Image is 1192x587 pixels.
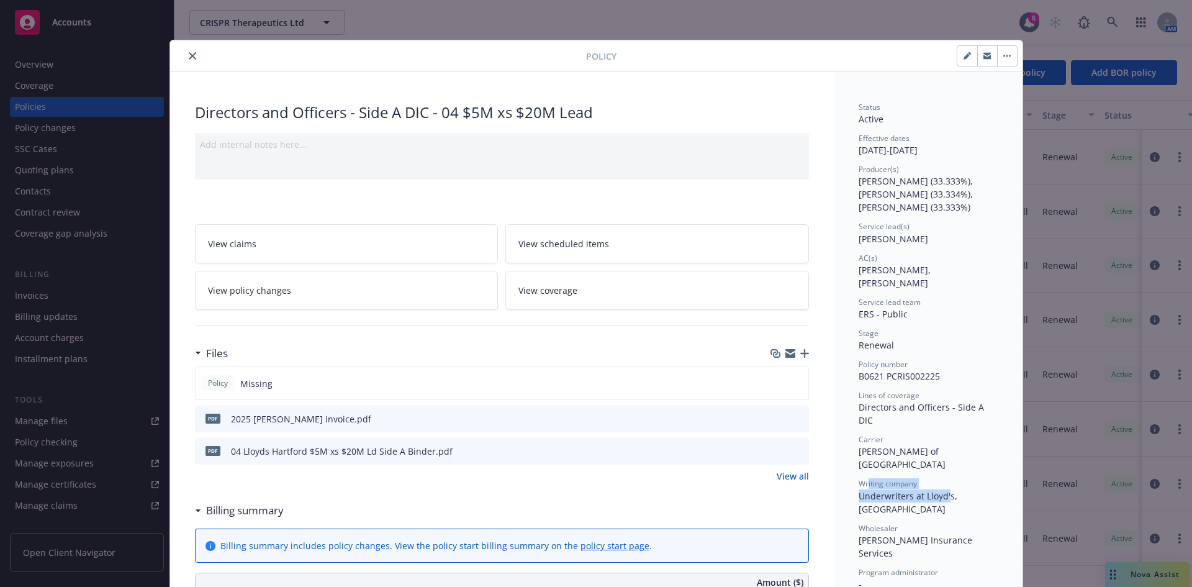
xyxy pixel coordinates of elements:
[580,540,649,552] a: policy start page
[859,264,933,289] span: [PERSON_NAME], [PERSON_NAME]
[859,221,910,232] span: Service lead(s)
[200,138,804,151] div: Add internal notes here...
[859,253,877,263] span: AC(s)
[859,390,919,401] span: Lines of coverage
[505,271,809,310] a: View coverage
[859,339,894,351] span: Renewal
[859,370,940,382] span: B0621 PCRIS002225
[231,445,453,458] div: 04 Lloyds Hartford $5M xs $20M Ld Side A Binder.pdf
[773,412,783,425] button: download file
[205,378,230,389] span: Policy
[859,434,883,445] span: Carrier
[859,175,975,213] span: [PERSON_NAME] (33.333%), [PERSON_NAME] (33.334%), [PERSON_NAME] (33.333%)
[206,345,228,362] h3: Files
[859,308,908,320] span: ERS - Public
[859,233,928,245] span: [PERSON_NAME]
[859,359,908,370] span: Policy number
[793,445,804,458] button: preview file
[240,377,273,390] span: Missing
[195,503,284,519] div: Billing summary
[777,470,809,483] a: View all
[195,102,809,123] div: Directors and Officers - Side A DIC - 04 $5M xs $20M Lead
[518,284,577,297] span: View coverage
[518,237,609,250] span: View scheduled items
[859,490,960,515] span: Underwriters at Lloyd's, [GEOGRAPHIC_DATA]
[859,133,910,143] span: Effective dates
[793,412,804,425] button: preview file
[773,445,783,458] button: download file
[859,445,946,470] span: [PERSON_NAME] of [GEOGRAPHIC_DATA]
[859,102,880,112] span: Status
[195,224,499,263] a: View claims
[859,113,883,125] span: Active
[859,133,998,157] div: [DATE] - [DATE]
[505,224,809,263] a: View scheduled items
[859,523,898,534] span: Wholesaler
[859,478,917,489] span: Writing company
[220,539,652,552] div: Billing summary includes policy changes. View the policy start billing summary on the .
[859,328,878,339] span: Stage
[859,164,899,175] span: Producer(s)
[205,414,220,423] span: pdf
[195,345,228,362] div: Files
[859,567,938,578] span: Program administrator
[205,446,220,455] span: pdf
[208,284,291,297] span: View policy changes
[586,50,616,63] span: Policy
[206,503,284,519] h3: Billing summary
[859,534,975,559] span: [PERSON_NAME] Insurance Services
[195,271,499,310] a: View policy changes
[231,412,371,425] div: 2025 [PERSON_NAME] invoice.pdf
[208,237,256,250] span: View claims
[859,297,921,307] span: Service lead team
[185,48,200,63] button: close
[859,401,998,427] div: Directors and Officers - Side A DIC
